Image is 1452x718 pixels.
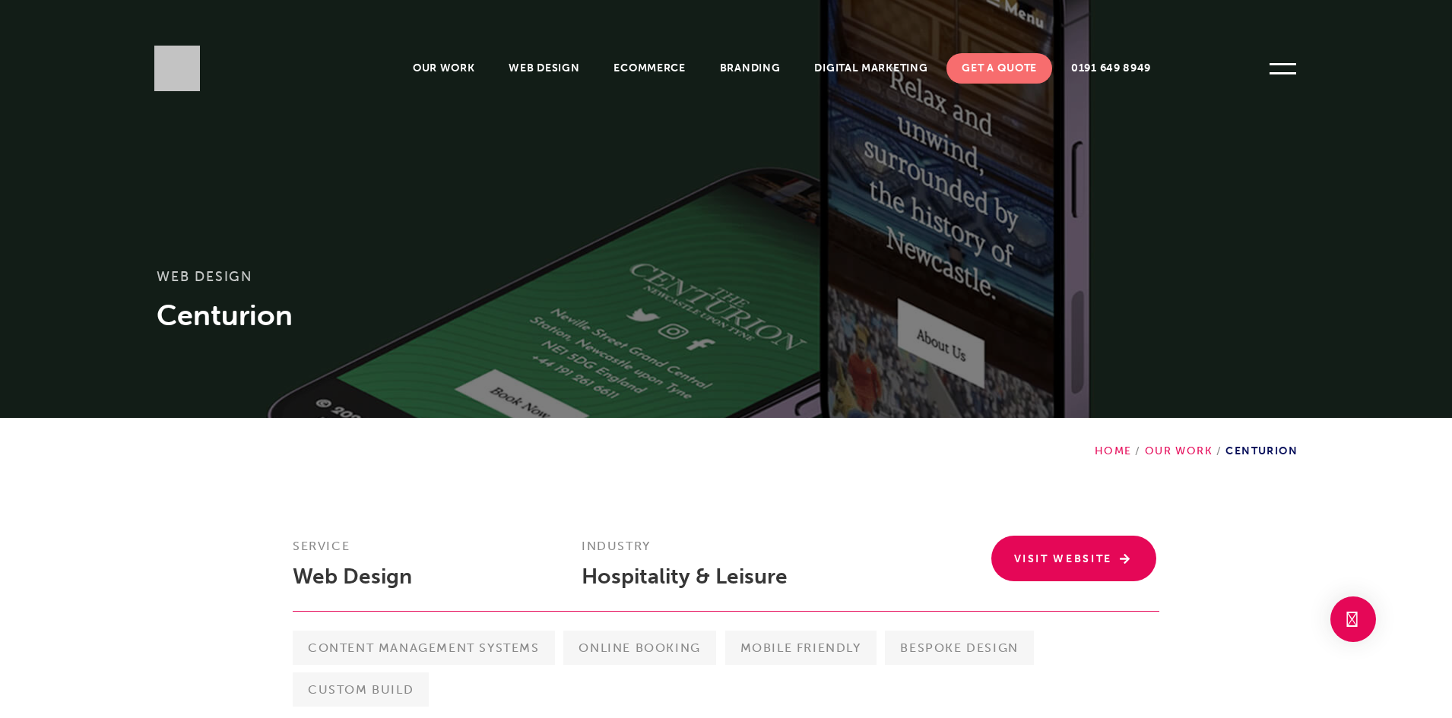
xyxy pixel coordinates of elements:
[991,536,1157,581] a: Visit Website
[799,53,943,84] a: Digital Marketing
[293,539,350,553] strong: Service
[582,564,788,589] a: Hospitality & Leisure
[946,53,1052,84] a: Get A Quote
[493,53,594,84] a: Web Design
[293,631,555,665] span: Content management systems
[1095,418,1298,457] div: Centurion
[705,53,796,84] a: Branding
[885,631,1033,665] span: Bespoke design
[563,631,715,665] span: Online booking
[293,672,429,707] span: Custom build
[1213,444,1225,457] span: /
[582,539,651,553] strong: Industry
[598,53,700,84] a: Ecommerce
[398,53,490,84] a: Our Work
[154,46,200,91] img: Sleeky Web Design Newcastle
[157,296,1295,334] h1: Centurion
[293,564,412,589] a: Web Design
[157,267,252,285] a: Web Design
[1056,53,1166,84] a: 0191 649 8949
[1095,444,1132,457] a: Home
[1131,444,1144,457] span: /
[1145,444,1213,457] a: Our Work
[725,631,877,665] span: Mobile friendly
